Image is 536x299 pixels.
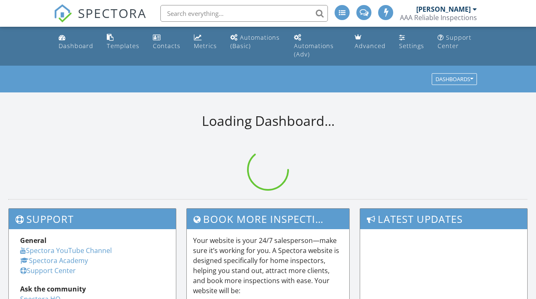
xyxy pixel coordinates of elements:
p: Your website is your 24/7 salesperson—make sure it’s working for you. A Spectora website is desig... [193,235,343,296]
a: Contacts [149,30,184,54]
div: [PERSON_NAME] [416,5,471,13]
button: Dashboards [432,74,477,85]
span: SPECTORA [78,4,147,22]
strong: General [20,236,46,245]
h3: Support [9,209,176,229]
div: Support Center [438,33,472,50]
a: Support Center [434,30,481,54]
div: Contacts [153,42,180,50]
a: Spectora Academy [20,256,88,265]
div: Automations (Adv) [294,42,334,58]
div: AAA Reliable Inspections [400,13,477,22]
div: Advanced [355,42,386,50]
a: Advanced [351,30,389,54]
a: Metrics [191,30,220,54]
a: Automations (Advanced) [291,30,344,62]
img: The Best Home Inspection Software - Spectora [54,4,72,23]
a: Automations (Basic) [227,30,284,54]
div: Templates [107,42,139,50]
div: Dashboards [435,77,473,82]
h3: Latest Updates [360,209,527,229]
div: Metrics [194,42,217,50]
div: Dashboard [59,42,93,50]
a: Templates [103,30,143,54]
div: Automations (Basic) [230,33,280,50]
a: Dashboard [55,30,97,54]
div: Settings [399,42,424,50]
a: Spectora YouTube Channel [20,246,112,255]
a: Support Center [20,266,76,275]
input: Search everything... [160,5,328,22]
a: SPECTORA [54,11,147,29]
a: Settings [396,30,428,54]
div: Ask the community [20,284,165,294]
h3: Book More Inspections [187,209,349,229]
